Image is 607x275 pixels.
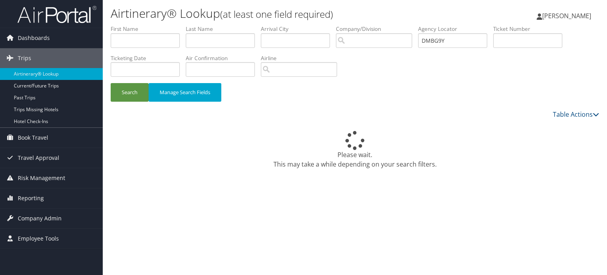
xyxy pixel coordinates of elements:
[261,54,343,62] label: Airline
[553,110,599,119] a: Table Actions
[111,5,436,22] h1: Airtinerary® Lookup
[186,25,261,33] label: Last Name
[111,25,186,33] label: First Name
[418,25,493,33] label: Agency Locator
[18,128,48,148] span: Book Travel
[261,25,336,33] label: Arrival City
[111,131,599,169] div: Please wait. This may take a while depending on your search filters.
[537,4,599,28] a: [PERSON_NAME]
[336,25,418,33] label: Company/Division
[220,8,333,21] small: (at least one field required)
[18,148,59,168] span: Travel Approval
[18,229,59,248] span: Employee Tools
[542,11,591,20] span: [PERSON_NAME]
[17,5,96,24] img: airportal-logo.png
[18,209,62,228] span: Company Admin
[111,83,149,102] button: Search
[18,188,44,208] span: Reporting
[18,48,31,68] span: Trips
[149,83,221,102] button: Manage Search Fields
[18,168,65,188] span: Risk Management
[18,28,50,48] span: Dashboards
[111,54,186,62] label: Ticketing Date
[186,54,261,62] label: Air Confirmation
[493,25,568,33] label: Ticket Number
